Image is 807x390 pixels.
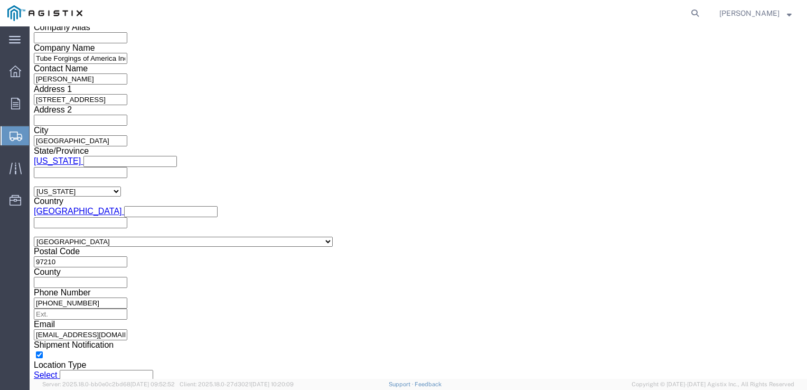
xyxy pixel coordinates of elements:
span: [DATE] 10:20:09 [251,381,294,387]
iframe: FS Legacy Container [30,26,807,379]
a: Feedback [415,381,442,387]
button: [PERSON_NAME] [719,7,792,20]
span: Copyright © [DATE]-[DATE] Agistix Inc., All Rights Reserved [632,380,794,389]
img: logo [7,5,82,21]
span: [DATE] 09:52:52 [130,381,175,387]
a: Support [389,381,415,387]
span: Richard Hicks [719,7,780,19]
span: Server: 2025.18.0-bb0e0c2bd68 [42,381,175,387]
span: Client: 2025.18.0-27d3021 [180,381,294,387]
